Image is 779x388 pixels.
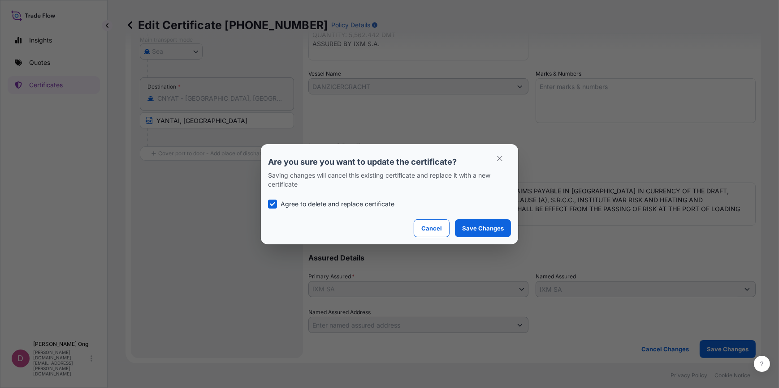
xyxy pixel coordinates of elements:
[455,219,511,237] button: Save Changes
[281,200,394,209] p: Agree to delete and replace certificate
[421,224,442,233] p: Cancel
[414,219,450,237] button: Cancel
[268,157,511,167] p: Are you sure you want to update the certificate?
[462,224,504,233] p: Save Changes
[268,171,511,189] p: Saving changes will cancel this existing certificate and replace it with a new certificate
